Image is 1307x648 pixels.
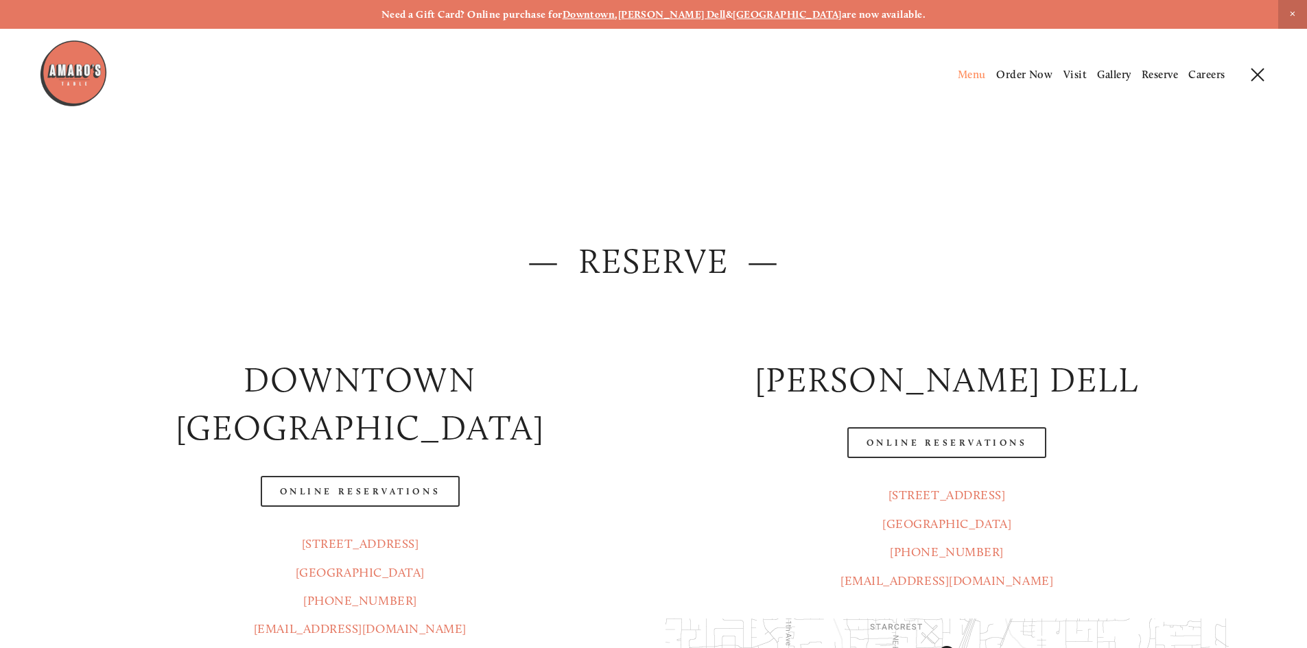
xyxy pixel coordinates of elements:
strong: & [726,8,733,21]
a: [PHONE_NUMBER] [890,544,1004,560]
a: [EMAIL_ADDRESS][DOMAIN_NAME] [254,621,467,636]
strong: are now available. [842,8,926,21]
strong: , [615,8,617,21]
h2: [PERSON_NAME] DELL [666,356,1229,405]
a: Visit [1063,68,1087,81]
a: Menu [958,68,986,81]
a: [STREET_ADDRESS] [888,488,1006,503]
h2: Downtown [GEOGRAPHIC_DATA] [78,356,641,453]
a: Careers [1188,68,1225,81]
a: [PERSON_NAME] Dell [618,8,726,21]
a: Downtown [563,8,615,21]
a: Gallery [1097,68,1131,81]
h2: — Reserve — [78,237,1228,286]
img: Amaro's Table [39,39,108,108]
a: [GEOGRAPHIC_DATA] [733,8,842,21]
a: [GEOGRAPHIC_DATA] [882,516,1011,531]
a: [GEOGRAPHIC_DATA] [296,565,425,580]
a: [PHONE_NUMBER] [303,593,417,608]
a: Reserve [1142,68,1178,81]
a: Order Now [996,68,1052,81]
a: Online Reservations [847,427,1046,458]
a: [STREET_ADDRESS] [302,536,419,551]
a: [EMAIL_ADDRESS][DOMAIN_NAME] [840,573,1053,588]
strong: Need a Gift Card? Online purchase for [381,8,563,21]
a: Online Reservations [261,476,460,507]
